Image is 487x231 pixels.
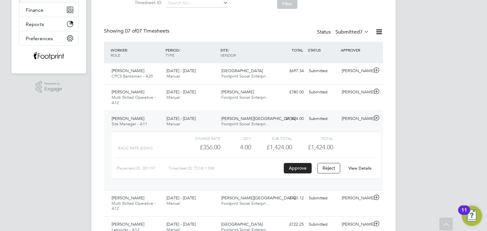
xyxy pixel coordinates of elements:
div: Charge rate [179,134,220,142]
div: 11 [461,210,467,218]
span: Preferences [26,35,53,41]
span: [DATE] - [DATE] [166,222,196,227]
div: [PERSON_NAME] [339,87,372,97]
span: Reports [26,21,44,27]
span: [PERSON_NAME] [112,68,144,73]
span: Basic rate (£/day) [118,146,153,150]
span: Engage [44,86,62,92]
div: QTY [220,134,251,142]
span: CPCS Banksman - A35 [112,73,153,79]
button: Preferences [19,31,78,45]
span: VENDOR [220,53,236,58]
span: [PERSON_NAME] [112,89,144,95]
span: [DATE] - [DATE] [166,89,196,95]
span: [PERSON_NAME][GEOGRAPHIC_DATA] [221,195,295,201]
div: Timesheet ID: TS1811358 [168,163,282,173]
span: TOTAL [292,47,303,53]
div: Total [292,134,333,142]
span: [PERSON_NAME][GEOGRAPHIC_DATA] [221,116,295,121]
span: Manual [166,73,180,79]
a: Go to home page [19,52,79,62]
span: Multi Skilled Operative - A12 [112,95,156,105]
span: Footprint Social Enterpri… [221,201,270,206]
div: £722.25 [273,219,306,230]
div: SITE [219,44,274,61]
span: [DATE] - [DATE] [166,116,196,121]
div: Sub Total [251,134,292,142]
div: Submitted [306,114,339,124]
span: Footprint Social Enterpri… [221,73,270,79]
span: Manual [166,201,180,206]
span: [GEOGRAPHIC_DATA] [221,68,263,73]
span: [PERSON_NAME] [112,222,144,227]
span: [DATE] - [DATE] [166,195,196,201]
span: / [228,47,229,53]
span: [GEOGRAPHIC_DATA] [221,222,263,227]
div: [PERSON_NAME] [339,114,372,124]
span: / [179,47,180,53]
div: [PERSON_NAME] [339,66,372,76]
span: Powered by [44,81,62,86]
span: Manual [166,121,180,127]
div: Submitted [306,66,339,76]
div: WORKER [109,44,164,61]
div: Placement ID: 301197 [117,163,168,173]
div: STATUS [306,44,339,56]
div: Submitted [306,193,339,203]
button: Open Resource Center, 11 new notifications [462,206,482,226]
div: Submitted [306,219,339,230]
div: £720.12 [273,193,306,203]
span: [DATE] - [DATE] [166,68,196,73]
button: Finance [19,3,78,17]
div: £697.34 [273,66,306,76]
span: Footprint Social Enterpri… [221,121,270,127]
label: Submitted [335,29,369,35]
span: Finance [26,7,43,13]
span: ROLE [111,53,120,58]
div: PERIOD [164,44,219,61]
div: Submitted [306,87,339,97]
span: Multi Skilled Operative - A12 [112,201,156,211]
div: [PERSON_NAME] [339,219,372,230]
span: £1,424.00 [308,143,333,151]
span: 7 [360,29,363,35]
span: [PERSON_NAME] [112,195,144,201]
span: [PERSON_NAME] [112,116,144,121]
div: £1,424.00 [251,142,292,153]
div: [PERSON_NAME] [339,193,372,203]
div: Status [317,28,370,37]
span: 07 Timesheets [125,28,169,34]
a: Powered byEngage [36,81,62,93]
span: / [127,47,128,53]
span: Manual [166,95,180,100]
div: £780.00 [273,87,306,97]
span: TYPE [166,53,174,58]
span: Footprint Social Enterpri… [221,95,270,100]
a: View Details [348,165,372,171]
div: £1,424.00 [273,114,306,124]
span: Site Manager - A11 [112,121,147,127]
div: APPROVER [339,44,372,56]
img: wearefootprint-logo-retina.png [33,52,64,62]
span: [PERSON_NAME] [221,89,254,95]
div: Showing [104,28,171,34]
button: Reports [19,17,78,31]
span: 07 of [125,28,136,34]
button: Reject [317,163,340,173]
button: Approve [284,163,312,173]
div: 4.00 [220,142,251,153]
div: £356.00 [179,142,220,153]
